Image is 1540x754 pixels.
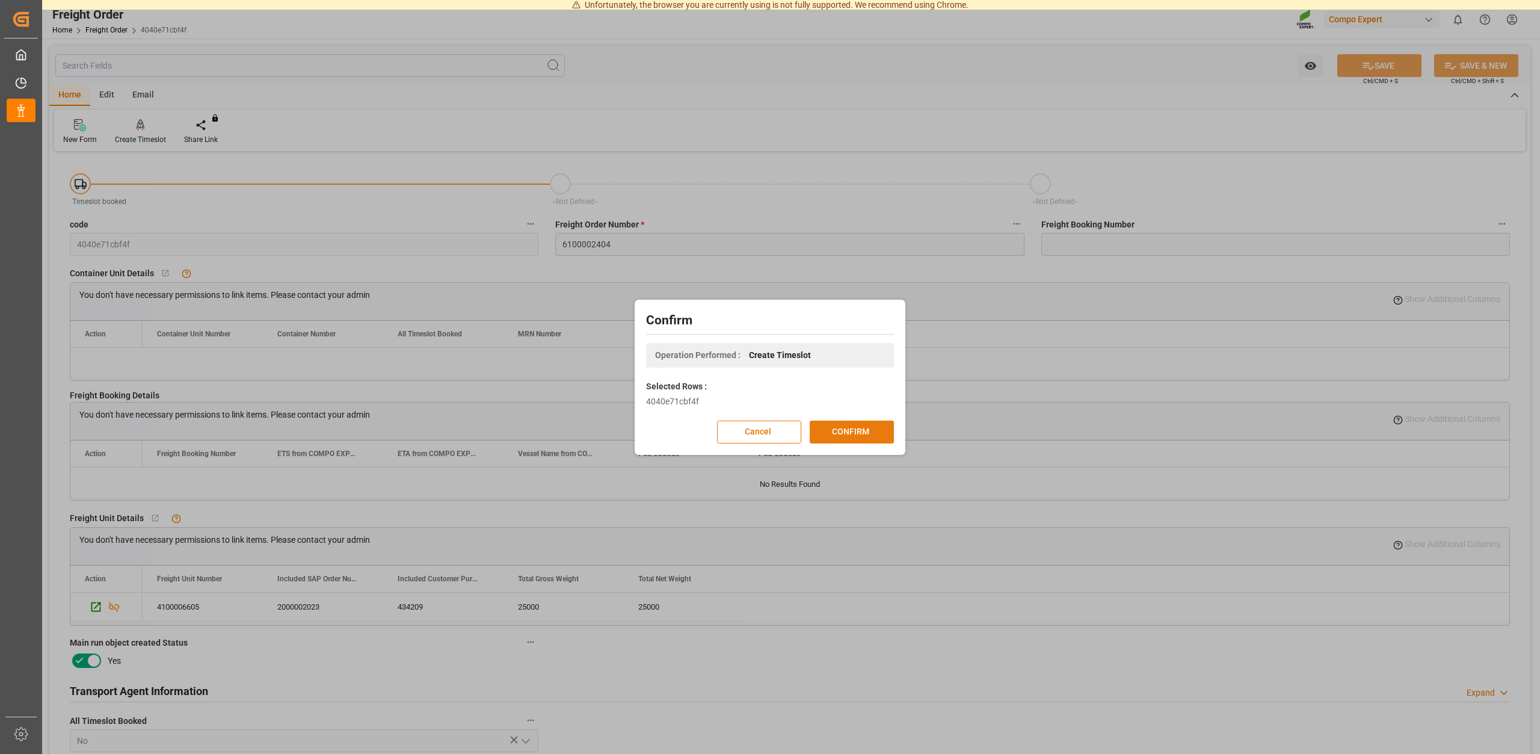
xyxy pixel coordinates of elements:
h2: Confirm [646,311,894,330]
button: CONFIRM [810,421,894,443]
span: Create Timeslot [749,349,811,362]
span: Operation Performed : [655,349,741,362]
button: Cancel [717,421,801,443]
label: Selected Rows : [646,380,707,393]
div: 4040e71cbf4f [646,395,894,408]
